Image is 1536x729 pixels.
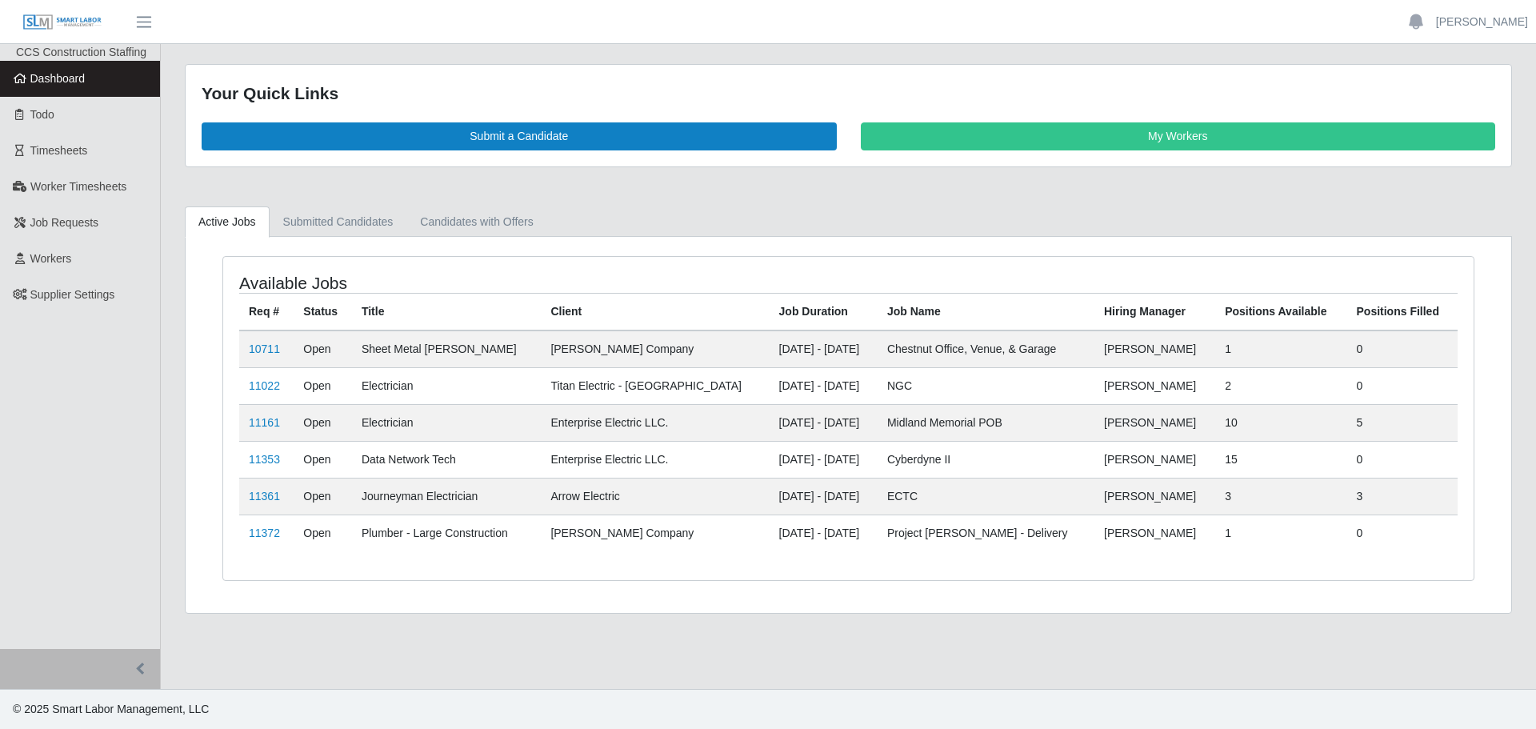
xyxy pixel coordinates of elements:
th: Hiring Manager [1094,293,1215,330]
a: Candidates with Offers [406,206,546,238]
td: 2 [1215,367,1346,404]
td: 0 [1347,441,1458,478]
td: Enterprise Electric LLC. [541,441,769,478]
td: Chestnut Office, Venue, & Garage [878,330,1094,368]
td: [PERSON_NAME] [1094,367,1215,404]
td: [PERSON_NAME] [1094,330,1215,368]
td: [DATE] - [DATE] [770,404,878,441]
td: 1 [1215,515,1346,551]
td: 0 [1347,515,1458,551]
span: Workers [30,252,72,265]
td: NGC [878,367,1094,404]
td: 0 [1347,330,1458,368]
td: Midland Memorial POB [878,404,1094,441]
span: Job Requests [30,216,99,229]
td: Electrician [352,404,542,441]
th: Client [541,293,769,330]
td: Arrow Electric [541,478,769,515]
span: Worker Timesheets [30,180,126,193]
span: © 2025 Smart Labor Management, LLC [13,703,209,715]
td: [PERSON_NAME] Company [541,330,769,368]
img: SLM Logo [22,14,102,31]
td: Journeyman Electrician [352,478,542,515]
td: 1 [1215,330,1346,368]
td: Open [294,404,352,441]
td: Open [294,515,352,551]
td: [DATE] - [DATE] [770,478,878,515]
td: 3 [1347,478,1458,515]
a: My Workers [861,122,1496,150]
td: Project [PERSON_NAME] - Delivery [878,515,1094,551]
a: 11353 [249,453,280,466]
a: 11361 [249,490,280,503]
a: Submit a Candidate [202,122,837,150]
a: [PERSON_NAME] [1436,14,1528,30]
td: [DATE] - [DATE] [770,441,878,478]
td: [PERSON_NAME] [1094,515,1215,551]
a: 11022 [249,379,280,392]
td: Sheet Metal [PERSON_NAME] [352,330,542,368]
th: Status [294,293,352,330]
th: Req # [239,293,294,330]
span: Todo [30,108,54,121]
a: Active Jobs [185,206,270,238]
td: Data Network Tech [352,441,542,478]
td: [PERSON_NAME] Company [541,515,769,551]
th: Job Name [878,293,1094,330]
span: Timesheets [30,144,88,157]
td: [PERSON_NAME] [1094,478,1215,515]
span: Dashboard [30,72,86,85]
td: Enterprise Electric LLC. [541,404,769,441]
h4: Available Jobs [239,273,733,293]
a: 11161 [249,416,280,429]
th: Job Duration [770,293,878,330]
a: Submitted Candidates [270,206,407,238]
td: [DATE] - [DATE] [770,515,878,551]
td: Open [294,441,352,478]
td: 15 [1215,441,1346,478]
th: Positions Available [1215,293,1346,330]
td: [DATE] - [DATE] [770,330,878,368]
td: [PERSON_NAME] [1094,404,1215,441]
td: Cyberdyne II [878,441,1094,478]
td: Electrician [352,367,542,404]
td: ECTC [878,478,1094,515]
td: 10 [1215,404,1346,441]
td: 5 [1347,404,1458,441]
td: Open [294,367,352,404]
a: 11372 [249,527,280,539]
td: Open [294,478,352,515]
td: Titan Electric - [GEOGRAPHIC_DATA] [541,367,769,404]
div: Your Quick Links [202,81,1495,106]
span: Supplier Settings [30,288,115,301]
td: [PERSON_NAME] [1094,441,1215,478]
td: 0 [1347,367,1458,404]
td: Open [294,330,352,368]
td: [DATE] - [DATE] [770,367,878,404]
span: CCS Construction Staffing [16,46,146,58]
th: Title [352,293,542,330]
th: Positions Filled [1347,293,1458,330]
td: 3 [1215,478,1346,515]
td: Plumber - Large Construction [352,515,542,551]
a: 10711 [249,342,280,355]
